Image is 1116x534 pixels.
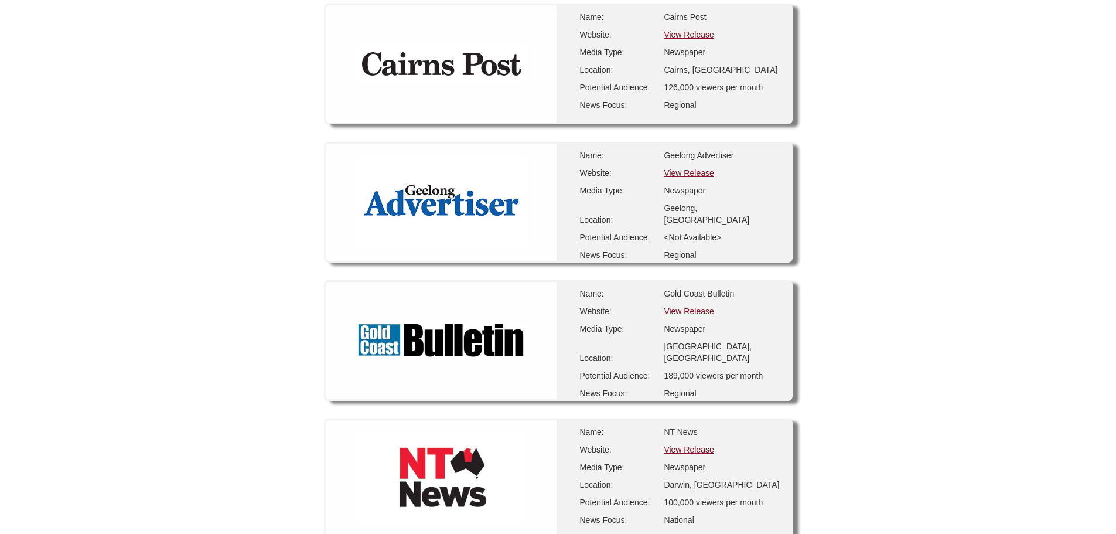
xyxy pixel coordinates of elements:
div: Name: [580,426,656,438]
div: NT News [664,426,781,438]
div: [GEOGRAPHIC_DATA], [GEOGRAPHIC_DATA] [664,341,781,364]
div: Newspaper [664,185,781,196]
div: Location: [580,352,656,364]
div: Darwin, [GEOGRAPHIC_DATA] [664,479,781,491]
div: Potential Audience: [580,81,656,93]
div: Regional [664,249,781,261]
div: News Focus: [580,99,656,111]
img: Cairns Post [356,45,526,82]
div: News Focus: [580,387,656,399]
div: Media Type: [580,323,656,335]
div: Newspaper [664,46,781,58]
img: Geelong Advertiser [356,155,526,248]
div: Name: [580,288,656,300]
div: Regional [664,99,781,111]
a: View Release [664,30,714,39]
div: Newspaper [664,461,781,473]
a: View Release [664,307,714,316]
div: Location: [580,479,656,491]
div: National [664,514,781,526]
div: Website: [580,444,656,455]
div: Location: [580,64,656,76]
div: Website: [580,29,656,40]
div: Media Type: [580,185,656,196]
div: News Focus: [580,249,656,261]
div: Name: [580,149,656,161]
div: Media Type: [580,46,656,58]
div: Location: [580,214,656,226]
div: Name: [580,11,656,23]
div: Potential Audience: [580,370,656,382]
div: Regional [664,387,781,399]
div: Website: [580,167,656,179]
img: Gold Coast Bulletin [356,321,526,358]
div: Newspaper [664,323,781,335]
div: Website: [580,305,656,317]
div: Geelong, [GEOGRAPHIC_DATA] [664,202,781,226]
div: 189,000 viewers per month [664,370,781,382]
div: Media Type: [580,461,656,473]
div: <Not Available> [664,232,781,243]
div: Potential Audience: [580,496,656,508]
div: Gold Coast Bulletin [664,288,781,300]
div: Cairns Post [664,11,781,23]
div: 100,000 viewers per month [664,496,781,508]
div: Cairns, [GEOGRAPHIC_DATA] [664,64,781,76]
a: View Release [664,168,714,178]
img: NT News [356,431,526,525]
a: View Release [664,445,714,454]
div: 126,000 viewers per month [664,81,781,93]
div: Potential Audience: [580,232,656,243]
div: Geelong Advertiser [664,149,781,161]
div: News Focus: [580,514,656,526]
